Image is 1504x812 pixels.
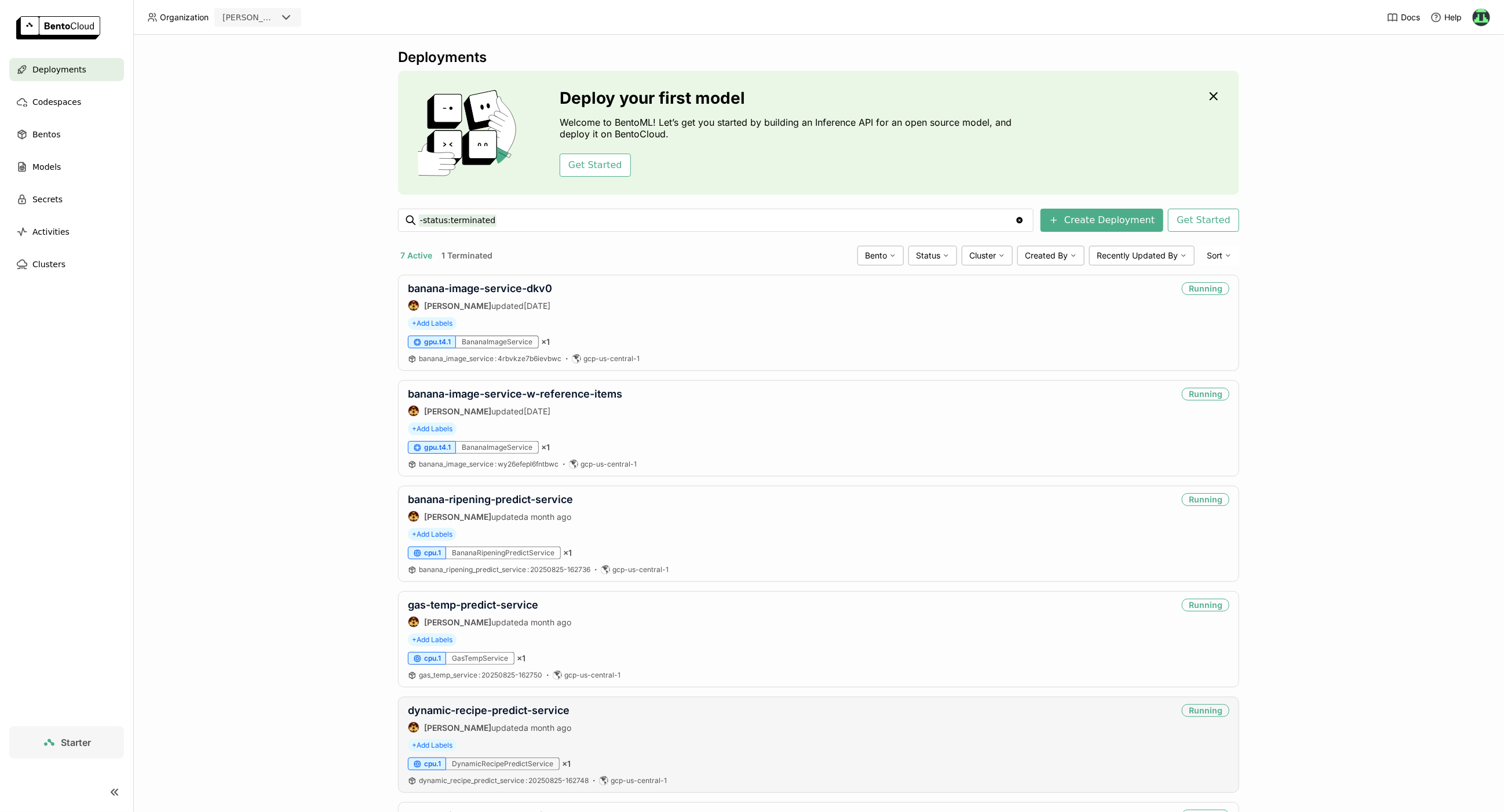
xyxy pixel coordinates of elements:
span: banana_ripening_predict_service 20250825-162736 [419,565,590,574]
span: cpu.1 [424,548,441,558]
strong: [PERSON_NAME] [424,512,491,522]
input: Search [419,211,1015,230]
a: Starter [9,726,124,759]
span: a month ago [524,512,571,522]
p: Welcome to BentoML! Let’s get you started by building an Inference API for an open source model, ... [560,116,1017,140]
span: [DATE] [524,406,550,416]
div: [PERSON_NAME] [222,12,277,23]
span: Bentos [32,128,60,141]
div: Recently Updated By [1089,246,1195,265]
span: Recently Updated By [1097,250,1178,261]
span: Codespaces [32,95,81,109]
button: Get Started [560,154,631,177]
div: BananaImageService [456,336,539,348]
span: banana_image_service 4rbvkze7b6ievbwc [419,354,561,363]
div: updated [408,616,571,628]
span: × 1 [563,548,572,558]
button: 1 Terminated [439,248,495,263]
span: gcp-us-central-1 [612,565,669,574]
img: Agastya Mondal [408,511,419,522]
span: gas_temp_service 20250825-162750 [419,671,542,679]
div: updated [408,405,622,417]
span: : [495,354,497,363]
span: : [527,565,529,574]
span: Starter [61,737,91,748]
span: +Add Labels [408,317,457,330]
img: logo [16,16,100,39]
a: banana-image-service-dkv0 [408,282,552,294]
div: Help [1430,12,1462,23]
input: Selected strella. [278,12,279,24]
img: cover onboarding [407,89,532,176]
a: Activities [9,220,124,243]
span: +Add Labels [408,739,457,752]
a: dynamic_recipe_predict_service:20250825-162748 [419,776,589,785]
div: Running [1182,282,1229,295]
strong: [PERSON_NAME] [424,617,491,627]
a: gas_temp_service:20250825-162750 [419,671,542,680]
span: Status [916,250,940,261]
img: Agastya Mondal [408,617,419,627]
span: gpu.t4.1 [424,337,451,347]
div: Running [1182,493,1229,506]
div: BananaRipeningPredictService [446,547,561,559]
span: +Add Labels [408,423,457,435]
span: Bento [865,250,887,261]
span: a month ago [524,617,571,627]
span: [DATE] [524,301,550,311]
span: gcp-us-central-1 [611,776,667,785]
a: Clusters [9,253,124,276]
div: Running [1182,599,1229,611]
span: +Add Labels [408,528,457,541]
div: Sort [1199,246,1239,265]
a: banana-image-service-w-reference-items [408,388,622,400]
div: DynamicRecipePredictService [446,758,560,770]
span: gpu.t4.1 [424,443,451,452]
div: Created By [1017,246,1085,265]
span: : [525,776,527,785]
img: Agastya Mondal [408,300,419,311]
span: Help [1444,12,1462,23]
a: gas-temp-predict-service [408,599,538,611]
img: Agastya Mondal [408,722,419,733]
div: Running [1182,388,1229,400]
button: Get Started [1168,209,1239,232]
a: Codespaces [9,90,124,114]
div: GasTempService [446,652,514,665]
a: dynamic-recipe-predict-service [408,704,570,716]
span: Models [32,160,61,174]
div: Bento [857,246,904,265]
span: a month ago [524,723,571,733]
a: Models [9,155,124,179]
div: BananaImageService [456,441,539,454]
span: : [495,460,497,468]
span: banana_image_service wy26efepl6fntbwc [419,460,558,468]
span: × 1 [517,653,525,664]
span: gcp-us-central-1 [581,460,637,469]
span: Activities [32,225,70,239]
div: Status [908,246,957,265]
a: banana-ripening-predict-service [408,493,573,505]
div: Deployments [398,49,1239,66]
span: × 1 [541,337,550,347]
span: Organization [160,12,209,23]
span: Sort [1207,250,1222,261]
a: Secrets [9,188,124,211]
div: Cluster [962,246,1013,265]
span: cpu.1 [424,654,441,663]
span: cpu.1 [424,759,441,769]
img: Agastya Mondal [408,406,419,416]
span: : [479,671,480,679]
strong: [PERSON_NAME] [424,723,491,733]
img: Sean O'Callahan [1473,9,1490,26]
span: Secrets [32,192,63,206]
a: Docs [1387,12,1420,23]
span: gcp-us-central-1 [583,354,640,363]
div: Running [1182,704,1229,717]
a: Bentos [9,123,124,146]
strong: [PERSON_NAME] [424,301,491,311]
span: Created By [1025,250,1068,261]
button: 7 Active [398,248,435,263]
svg: Clear value [1015,216,1024,225]
span: Deployments [32,63,86,77]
